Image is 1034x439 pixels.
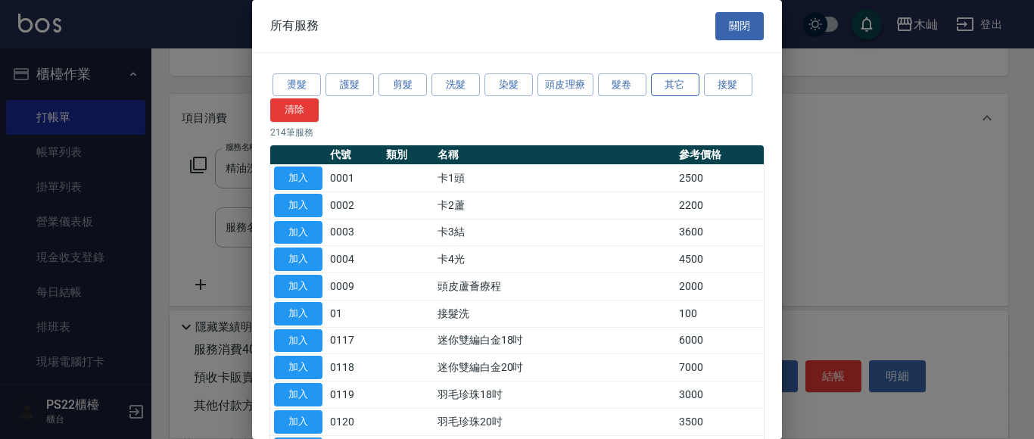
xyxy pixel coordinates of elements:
[675,327,764,354] td: 6000
[434,273,675,300] td: 頭皮蘆薈療程
[326,300,382,327] td: 01
[431,73,480,97] button: 洗髮
[675,219,764,246] td: 3600
[326,408,382,435] td: 0120
[715,12,764,40] button: 關閉
[675,381,764,409] td: 3000
[326,273,382,300] td: 0009
[434,381,675,409] td: 羽毛珍珠18吋
[274,194,322,217] button: 加入
[270,98,319,122] button: 清除
[274,302,322,325] button: 加入
[434,191,675,219] td: 卡2蘆
[326,327,382,354] td: 0117
[274,356,322,379] button: 加入
[274,410,322,434] button: 加入
[675,145,764,165] th: 參考價格
[274,275,322,298] button: 加入
[675,300,764,327] td: 100
[274,167,322,190] button: 加入
[434,145,675,165] th: 名稱
[434,354,675,381] td: 迷你雙編白金20吋
[326,381,382,409] td: 0119
[274,221,322,244] button: 加入
[434,246,675,273] td: 卡4光
[434,327,675,354] td: 迷你雙編白金18吋
[274,329,322,353] button: 加入
[270,126,764,139] p: 214 筆服務
[434,219,675,246] td: 卡3結
[675,354,764,381] td: 7000
[537,73,593,97] button: 頭皮理療
[273,73,321,97] button: 燙髮
[382,145,433,165] th: 類別
[326,191,382,219] td: 0002
[326,246,382,273] td: 0004
[675,165,764,192] td: 2500
[484,73,533,97] button: 染髮
[434,300,675,327] td: 接髮洗
[274,383,322,406] button: 加入
[651,73,699,97] button: 其它
[326,354,382,381] td: 0118
[274,248,322,271] button: 加入
[326,219,382,246] td: 0003
[598,73,646,97] button: 髮卷
[326,145,382,165] th: 代號
[434,165,675,192] td: 卡1頭
[704,73,752,97] button: 接髮
[325,73,374,97] button: 護髮
[675,191,764,219] td: 2200
[270,18,319,33] span: 所有服務
[675,408,764,435] td: 3500
[434,408,675,435] td: 羽毛珍珠20吋
[326,165,382,192] td: 0001
[675,273,764,300] td: 2000
[675,246,764,273] td: 4500
[378,73,427,97] button: 剪髮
